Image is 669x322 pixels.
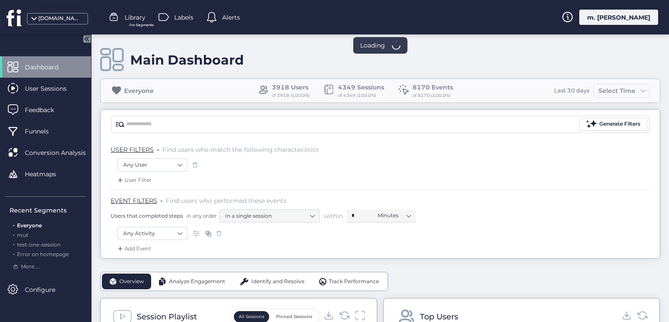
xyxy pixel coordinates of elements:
span: Overview [119,277,144,286]
span: . [13,249,14,257]
span: USER FILTERS [111,146,154,154]
span: Heatmaps [25,169,69,179]
span: within [324,212,343,220]
span: Find users who performed these events [166,197,287,205]
div: Add Event [116,244,151,253]
span: Track Performance [329,277,379,286]
span: . [13,220,14,229]
button: Generate Filters [579,118,647,131]
span: Find users who match the following characteristics [162,146,319,154]
span: Analyze Engagement [169,277,225,286]
span: Alerts [222,13,240,22]
span: Users that completed steps [111,212,183,219]
span: . [161,195,162,204]
span: Everyone [17,222,42,229]
div: Main Dashboard [130,52,244,68]
nz-select-item: Any User [123,158,182,171]
span: For Segments [129,22,154,28]
span: Labels [174,13,193,22]
span: in any order [185,212,217,219]
span: EVENT FILTERS [111,197,157,205]
span: Loading [360,41,385,50]
span: Identify and Resolve [251,277,304,286]
nz-select-item: Minutes [378,209,411,222]
nz-select-item: In a single session [225,209,314,223]
div: Recent Segments [10,206,86,215]
span: test-one-session [17,241,61,248]
span: . [157,144,159,153]
span: More ... [21,263,40,271]
div: User Filter [116,176,152,185]
span: . [13,230,14,238]
nz-select-item: Any Activity [123,227,182,240]
span: Library [125,13,145,22]
div: [DOMAIN_NAME] [38,14,82,23]
div: m. [PERSON_NAME] [579,10,658,25]
span: . [13,240,14,248]
span: Configure [25,285,68,295]
span: User Sessions [25,84,80,93]
span: Feedback [25,105,67,115]
span: Error on homepage [17,251,69,257]
span: Conversion Analysis [25,148,99,158]
span: mut [17,232,28,238]
span: Dashboard [25,62,71,72]
span: Funnels [25,127,62,136]
div: Generate Filters [599,120,640,128]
